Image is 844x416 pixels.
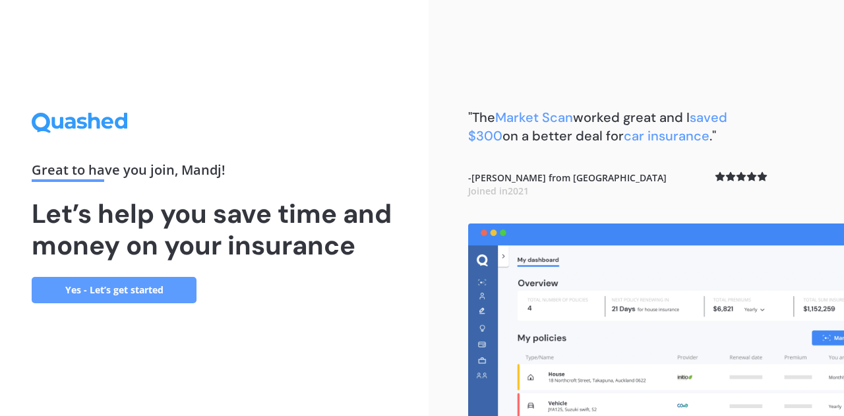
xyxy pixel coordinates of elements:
[624,127,709,144] span: car insurance
[468,185,529,197] span: Joined in 2021
[32,198,397,261] h1: Let’s help you save time and money on your insurance
[468,171,667,197] b: - [PERSON_NAME] from [GEOGRAPHIC_DATA]
[495,109,573,126] span: Market Scan
[32,277,196,303] a: Yes - Let’s get started
[468,109,727,144] b: "The worked great and I on a better deal for ."
[468,223,844,416] img: dashboard.webp
[32,163,397,182] div: Great to have you join , Mandj !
